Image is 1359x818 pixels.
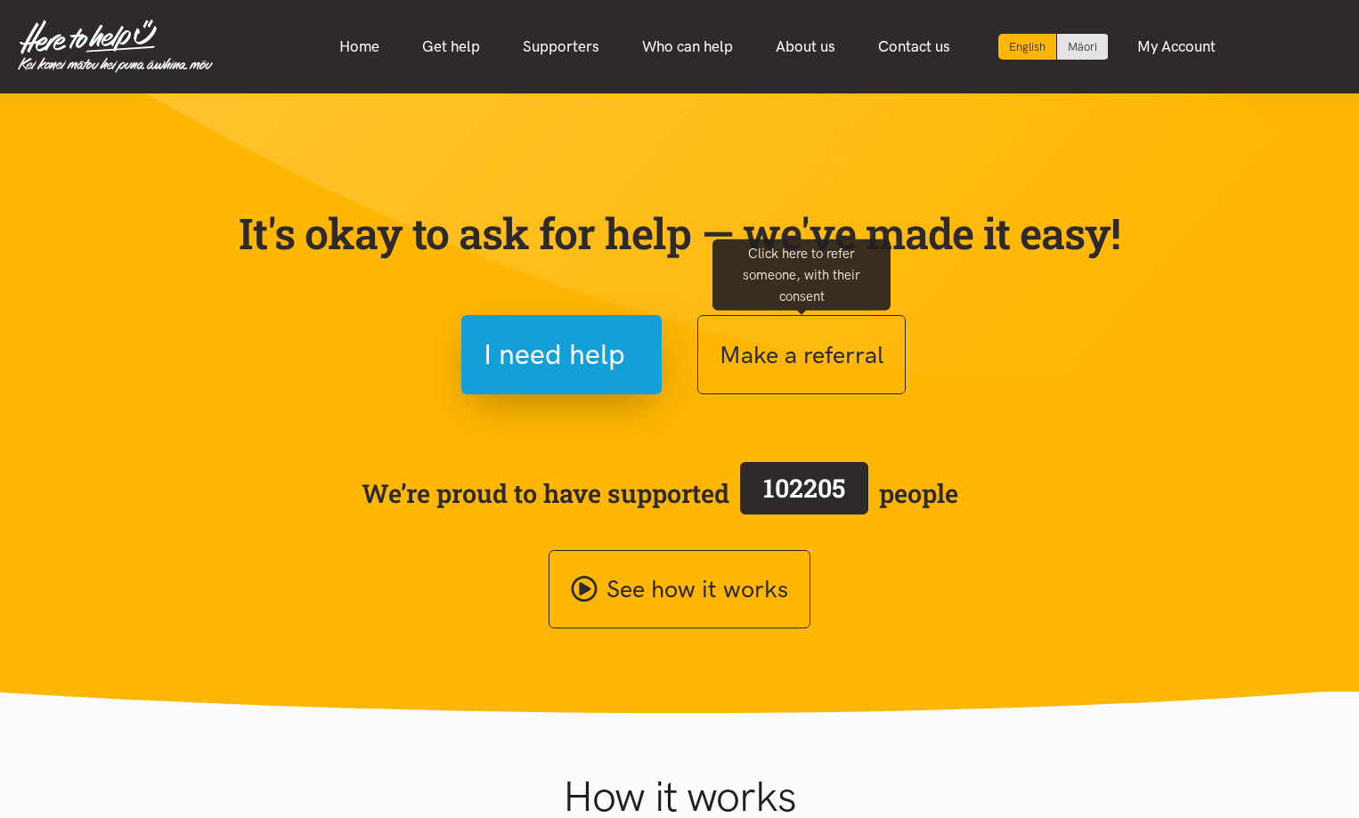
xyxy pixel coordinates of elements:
span: We’re proud to have supported people [362,458,958,528]
a: Home [318,28,401,66]
a: 102205 [729,458,879,528]
span: 102205 [763,471,845,505]
a: See how it works [549,550,810,629]
a: Switch to Te Reo Māori [1057,34,1108,60]
a: Get help [401,28,501,66]
div: Language toggle [998,34,1109,60]
a: About us [754,28,857,66]
img: Home [18,20,213,73]
p: It's okay to ask for help — we've made it easy! [234,207,1125,259]
button: I need help [461,315,662,394]
span: I need help [484,332,625,377]
a: Supporters [501,28,621,66]
a: My Account [1116,28,1237,66]
button: Make a referral [697,315,906,394]
div: Current language [998,34,1057,60]
a: Contact us [857,28,972,66]
a: Who can help [621,28,754,66]
div: Click here to refer someone, with their consent [712,239,891,310]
